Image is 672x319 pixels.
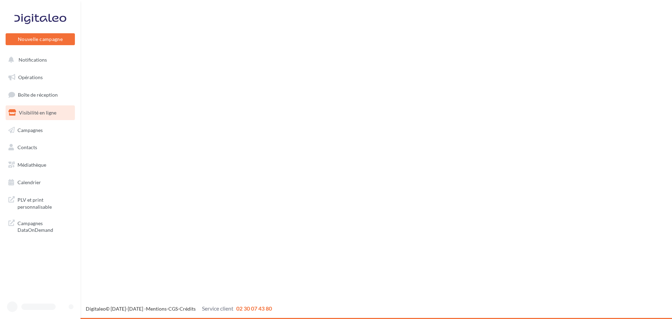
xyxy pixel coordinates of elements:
[202,305,233,312] span: Service client
[6,33,75,45] button: Nouvelle campagne
[4,70,76,85] a: Opérations
[18,92,58,98] span: Boîte de réception
[86,306,106,312] a: Digitaleo
[18,74,43,80] span: Opérations
[86,306,272,312] span: © [DATE]-[DATE] - - -
[4,192,76,213] a: PLV et print personnalisable
[146,306,167,312] a: Mentions
[17,162,46,168] span: Médiathèque
[17,195,72,210] span: PLV et print personnalisable
[4,216,76,236] a: Campagnes DataOnDemand
[19,57,47,63] span: Notifications
[4,53,73,67] button: Notifications
[17,144,37,150] span: Contacts
[236,305,272,312] span: 02 30 07 43 80
[17,219,72,234] span: Campagnes DataOnDemand
[4,87,76,102] a: Boîte de réception
[4,123,76,138] a: Campagnes
[17,179,41,185] span: Calendrier
[19,110,56,116] span: Visibilité en ligne
[4,140,76,155] a: Contacts
[4,175,76,190] a: Calendrier
[168,306,178,312] a: CGS
[180,306,196,312] a: Crédits
[4,158,76,172] a: Médiathèque
[4,105,76,120] a: Visibilité en ligne
[17,127,43,133] span: Campagnes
